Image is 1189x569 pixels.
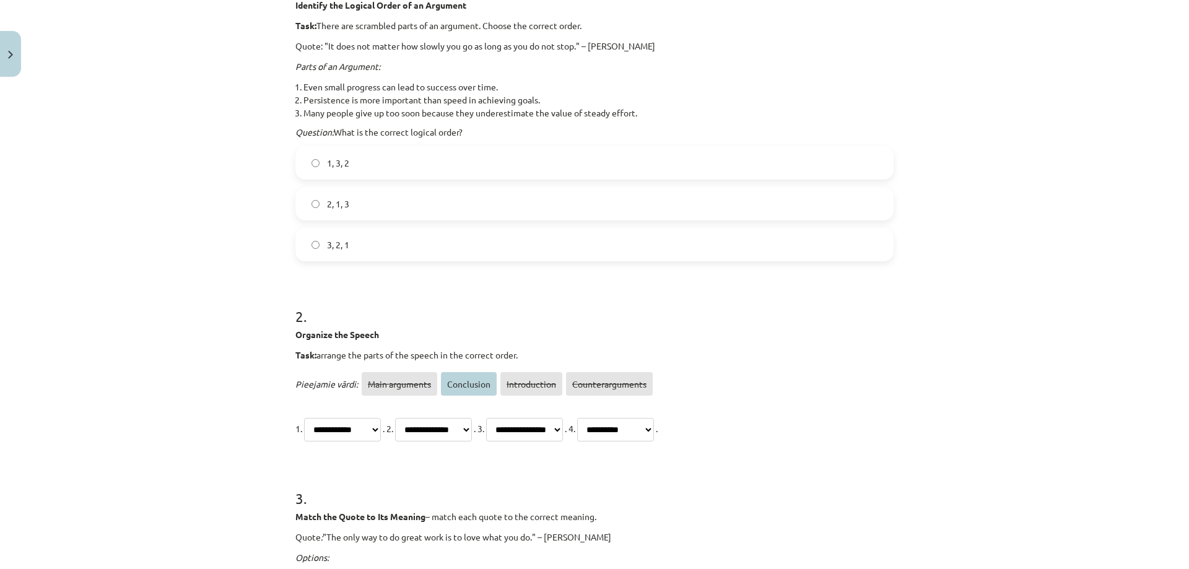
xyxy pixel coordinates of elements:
li: Persistence is more important than speed in achieving goals. [303,93,894,106]
span: Main arguments [362,372,437,396]
span: Conclusion [441,372,497,396]
span: Introduction [500,372,562,396]
input: 1, 3, 2 [311,159,320,167]
p: – match each quote to the correct meaning. [295,510,894,523]
i: Options: [295,552,329,563]
h1: 2 . [295,286,894,324]
span: 3, 2, 1 [327,238,349,251]
i: : [321,531,323,542]
b: Task: [295,20,316,31]
span: Counterarguments [566,372,653,396]
span: 1. [295,423,302,434]
i: Question: [295,126,334,137]
span: Pieejamie vārdi: [295,378,358,389]
span: 1, 3, 2 [327,157,349,170]
b: Match the Quote to Its Meaning [295,511,425,522]
li: Many people give up too soon because they underestimate the value of steady effort. [303,106,894,119]
p: There are scrambled parts of an argument. Choose the correct order. [295,19,894,32]
i: Parts of an Argument: [295,61,380,72]
li: Even small progress can lead to success over time. [303,80,894,93]
b: Organize the Speech [295,329,379,340]
span: . 4. [565,423,575,434]
input: 2, 1, 3 [311,200,320,208]
span: . 3. [474,423,484,434]
p: arrange the parts of the speech in the correct order. [295,349,894,362]
input: 3, 2, 1 [311,241,320,249]
p: Quote: "It does not matter how slowly you go as long as you do not stop." – [PERSON_NAME] [295,40,894,53]
img: icon-close-lesson-0947bae3869378f0d4975bcd49f059093ad1ed9edebbc8119c70593378902aed.svg [8,51,13,59]
span: 2, 1, 3 [327,198,349,211]
h1: 3 . [295,468,894,506]
span: . [656,423,658,434]
b: Task: [295,349,316,360]
p: What is the correct logical order? [295,126,894,139]
p: Quote "The only way to do great work is to love what you do." – [PERSON_NAME] [295,531,894,544]
span: . 2. [383,423,393,434]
